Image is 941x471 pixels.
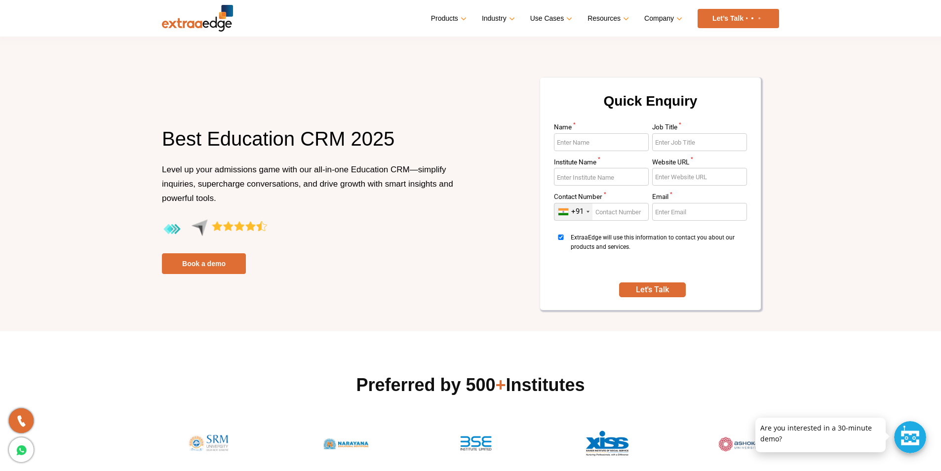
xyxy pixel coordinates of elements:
[698,9,779,28] a: Let’s Talk
[652,203,747,221] input: Enter Email
[571,207,584,216] div: +91
[554,159,649,168] label: Institute Name
[162,373,779,397] h2: Preferred by 500 Institutes
[162,219,267,239] img: aggregate-rating-by-users
[644,11,680,26] a: Company
[652,168,747,186] input: Enter Website URL
[496,375,506,395] span: +
[652,124,747,133] label: Job Title
[588,11,627,26] a: Resources
[162,165,453,203] span: Level up your admissions game with our all-in-one Education CRM—simplify inquiries, supercharge c...
[571,233,744,270] span: ExtraaEdge will use this information to contact you about our products and services.
[431,11,465,26] a: Products
[482,11,513,26] a: Industry
[894,421,926,453] div: Chat
[162,126,463,162] h1: Best Education CRM 2025
[530,11,570,26] a: Use Cases
[652,133,747,151] input: Enter Job Title
[554,133,649,151] input: Enter Name
[652,194,747,203] label: Email
[652,159,747,168] label: Website URL
[554,194,649,203] label: Contact Number
[619,282,685,297] button: SUBMIT
[554,203,592,220] div: India (भारत): +91
[554,203,649,221] input: Enter Contact Number
[554,124,649,133] label: Name
[554,235,568,240] input: ExtraaEdge will use this information to contact you about our products and services.
[554,168,649,186] input: Enter Institute Name
[552,89,749,124] h2: Quick Enquiry
[162,253,246,274] a: Book a demo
